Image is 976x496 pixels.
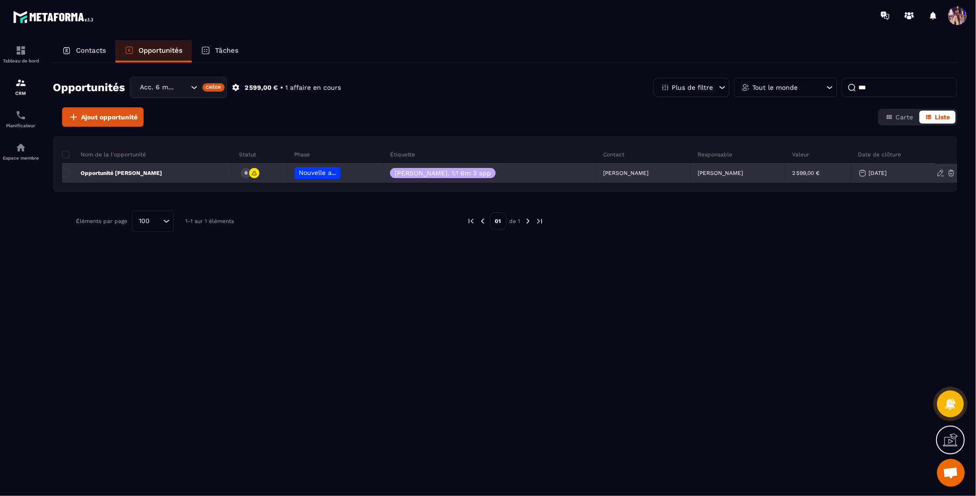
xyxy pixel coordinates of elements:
img: prev [479,217,487,225]
p: Espace membre [2,155,39,161]
p: Planificateur [2,123,39,128]
button: Carte [880,111,919,124]
p: • [280,83,283,92]
p: [PERSON_NAME]. 1:1 6m 3 app [395,170,491,176]
a: Contacts [53,40,115,62]
span: Ajout opportunité [81,112,138,122]
p: 0 [245,170,247,176]
h2: Opportunités [53,78,125,97]
div: Ouvrir le chat [937,459,965,487]
a: schedulerschedulerPlanificateur [2,103,39,135]
p: 2 599,00 € [245,83,278,92]
p: CRM [2,91,39,96]
img: formation [15,77,26,88]
p: Tableau de bord [2,58,39,63]
p: 2 599,00 € [792,170,819,176]
p: Date de clôture [858,151,901,158]
p: Responsable [698,151,732,158]
span: Carte [895,113,913,121]
p: 01 [490,212,506,230]
a: formationformationTableau de bord [2,38,39,70]
img: scheduler [15,110,26,121]
div: Créer [202,83,225,92]
span: 100 [136,216,153,226]
p: Tâches [215,46,239,55]
img: next [535,217,544,225]
p: 1-1 sur 1 éléments [185,218,234,224]
p: Phase [294,151,310,158]
img: formation [15,45,26,56]
span: Liste [935,113,950,121]
input: Search for option [179,82,189,93]
img: automations [15,142,26,153]
img: prev [467,217,475,225]
p: de 1 [510,217,521,225]
img: next [524,217,532,225]
div: Search for option [132,211,174,232]
a: Tâches [192,40,248,62]
input: Search for option [153,216,161,226]
p: [DATE] [869,170,887,176]
a: formationformationCRM [2,70,39,103]
p: Contact [603,151,624,158]
p: Statut [239,151,256,158]
span: Acc. 6 mois - 3 appels [138,82,179,93]
p: Opportunité [PERSON_NAME] [62,169,162,177]
p: Tout le monde [752,84,798,91]
div: Search for option [130,77,227,98]
span: Nouvelle arrivée 🌸 [299,169,360,176]
p: Éléments par page [76,218,127,224]
p: Étiquette [390,151,415,158]
p: Valeur [792,151,809,158]
p: 1 affaire en cours [285,83,341,92]
p: Contacts [76,46,106,55]
p: [PERSON_NAME] [698,170,743,176]
p: Opportunités [139,46,183,55]
p: Plus de filtre [672,84,713,91]
p: Nom de la l'opportunité [62,151,146,158]
button: Ajout opportunité [62,107,144,127]
img: logo [13,8,96,25]
a: Opportunités [115,40,192,62]
a: automationsautomationsEspace membre [2,135,39,167]
button: Liste [919,111,956,124]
